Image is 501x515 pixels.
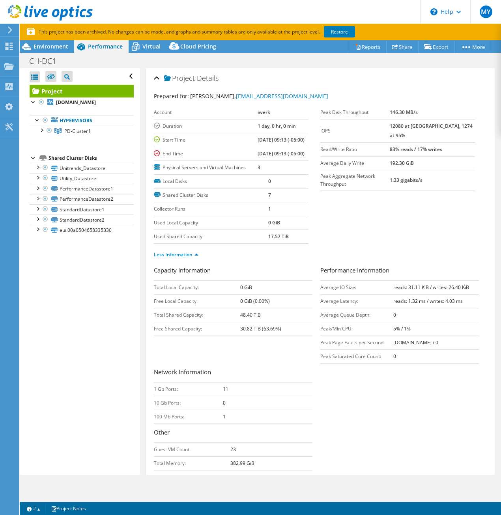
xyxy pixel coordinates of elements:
b: [DOMAIN_NAME] [56,99,96,106]
label: Duration [154,122,258,130]
p: This project has been archived. No changes can be made, and graphs and summary tables are only av... [27,28,413,36]
b: 0 GiB (0.00%) [240,298,270,304]
span: Environment [34,43,68,50]
td: Peak Saturated Core Count: [320,349,393,363]
b: 1 [223,413,226,420]
a: Export [418,41,455,53]
b: iwerk [258,109,270,116]
b: reads: 31.11 KiB / writes: 26.40 KiB [393,284,469,291]
a: eui.00a0504658335330 [30,225,134,235]
label: Peak Disk Throughput [320,108,390,116]
label: Collector Runs [154,205,268,213]
label: Account [154,108,258,116]
b: 3 [258,164,260,171]
label: Average Daily Write [320,159,390,167]
b: 1.33 gigabits/s [390,177,422,183]
b: 0 [268,178,271,185]
b: 5% / 1% [393,325,411,332]
a: More [454,41,491,53]
b: 0 [223,399,226,406]
td: Free Shared Capacity: [154,322,240,336]
b: 48.40 TiB [240,312,261,318]
b: 0 [393,353,396,360]
h3: Performance Information [320,266,479,276]
a: Utility_Datastore [30,173,134,183]
b: 0 GiB [268,219,280,226]
b: 146.30 MB/s [390,109,418,116]
span: Details [197,73,219,83]
b: 382.99 GiB [230,460,254,466]
span: Virtual [142,43,161,50]
b: 7 [268,192,271,198]
td: Average Latency: [320,294,393,308]
a: Hypervisors [30,116,134,126]
a: Restore [324,26,355,37]
td: Average Queue Depth: [320,308,393,322]
span: [PERSON_NAME], [190,92,328,100]
span: Cloud Pricing [180,43,216,50]
span: Project [164,75,195,82]
td: 10 Gb Ports: [154,396,223,410]
label: Peak Aggregate Network Throughput [320,172,390,188]
a: Unitrends_Datastore [30,163,134,173]
b: [DATE] 09:13 (-05:00) [258,136,305,143]
b: 83% reads / 17% writes [390,146,442,153]
td: Peak Page Faults per Second: [320,336,393,349]
h3: Capacity Information [154,266,312,276]
td: 1 Gb Ports: [154,382,223,396]
label: Physical Servers and Virtual Machines [154,164,258,172]
a: Reports [349,41,387,53]
label: Read/Write Ratio [320,146,390,153]
label: Used Shared Capacity [154,233,268,241]
a: PerformanceDatastore2 [30,194,134,204]
b: 23 [230,446,236,453]
b: 11 [223,386,228,392]
td: Total Shared Capacity: [154,308,240,322]
b: [DATE] 09:13 (-05:00) [258,150,305,157]
b: 0 GiB [240,284,252,291]
b: 1 day, 0 hr, 0 min [258,123,296,129]
td: Total Memory: [154,456,230,470]
b: 17.57 TiB [268,233,289,240]
b: 0 [393,312,396,318]
label: Prepared for: [154,92,189,100]
a: StandardDatastore2 [30,215,134,225]
svg: \n [430,8,437,15]
b: [DOMAIN_NAME] / 0 [393,339,438,346]
h3: Other [154,428,312,438]
a: [DOMAIN_NAME] [30,97,134,108]
td: 100 Mb Ports: [154,410,223,424]
label: IOPS [320,127,390,135]
b: 192.30 GiB [390,160,414,166]
label: Start Time [154,136,258,144]
b: 30.82 TiB (63.69%) [240,325,281,332]
span: Performance [88,43,123,50]
b: 12080 at [GEOGRAPHIC_DATA], 1274 at 95% [390,123,473,139]
a: Project [30,85,134,97]
span: MY [480,6,492,18]
td: Guest VM Count: [154,442,230,456]
div: Shared Cluster Disks [49,153,134,163]
span: PD-Cluster1 [64,128,91,134]
td: Free Local Capacity: [154,294,240,308]
h1: CH-DC1 [26,57,69,65]
a: StandardDatastore1 [30,204,134,215]
a: [EMAIL_ADDRESS][DOMAIN_NAME] [236,92,328,100]
a: PD-Cluster1 [30,126,134,136]
a: Project Notes [45,504,92,513]
td: Average IO Size: [320,280,393,294]
label: Local Disks [154,177,268,185]
label: Shared Cluster Disks [154,191,268,199]
b: reads: 1.32 ms / writes: 4.03 ms [393,298,463,304]
h3: Network Information [154,368,312,378]
a: PerformanceDatastore1 [30,184,134,194]
td: Peak/Min CPU: [320,322,393,336]
a: 2 [21,504,46,513]
b: 1 [268,205,271,212]
td: Total Local Capacity: [154,280,240,294]
a: Share [386,41,419,53]
a: Less Information [154,251,198,258]
label: Used Local Capacity [154,219,268,227]
label: End Time [154,150,258,158]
